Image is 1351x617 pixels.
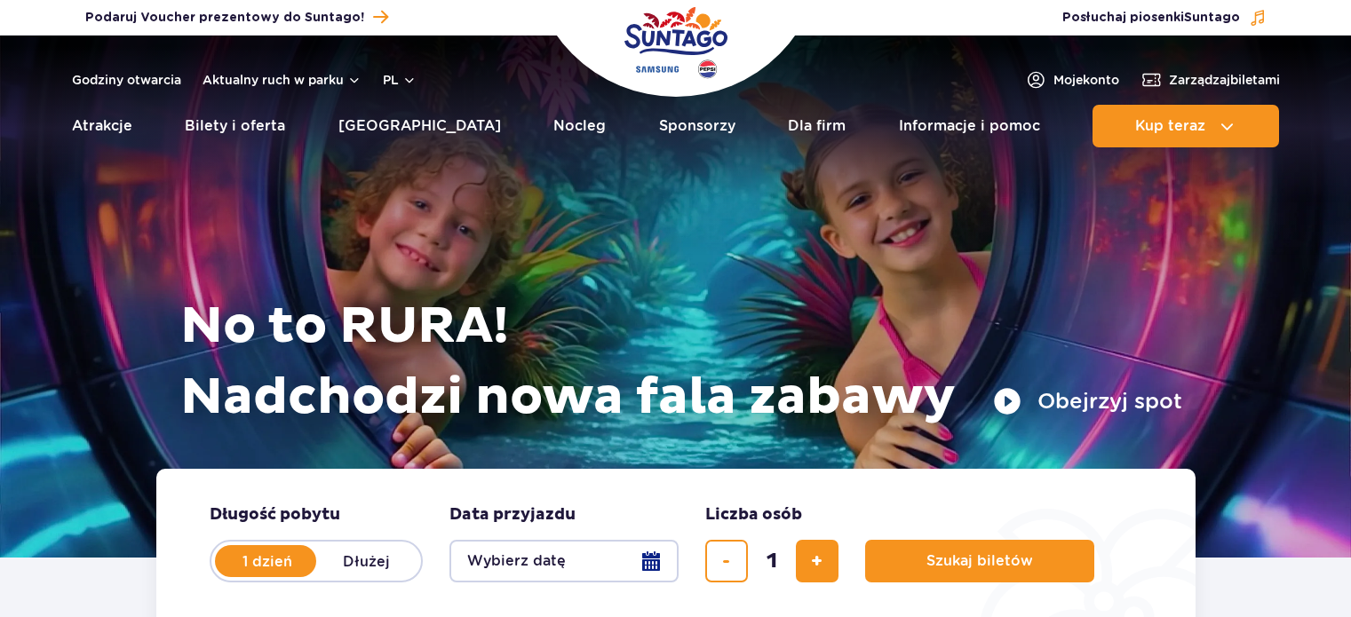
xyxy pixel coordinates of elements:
[705,504,802,526] span: Liczba osób
[659,105,735,147] a: Sponsorzy
[72,105,132,147] a: Atrakcje
[217,542,318,580] label: 1 dzień
[449,540,679,582] button: Wybierz datę
[449,504,576,526] span: Data przyjazdu
[796,540,838,582] button: dodaj bilet
[72,71,181,89] a: Godziny otwarcia
[85,9,364,27] span: Podaruj Voucher prezentowy do Suntago!
[1184,12,1240,24] span: Suntago
[85,5,388,29] a: Podaruj Voucher prezentowy do Suntago!
[705,540,748,582] button: usuń bilet
[185,105,285,147] a: Bilety i oferta
[1025,69,1119,91] a: Mojekonto
[1140,69,1280,91] a: Zarządzajbiletami
[1062,9,1240,27] span: Posłuchaj piosenki
[1169,71,1280,89] span: Zarządzaj biletami
[383,71,417,89] button: pl
[316,542,417,580] label: Dłużej
[899,105,1040,147] a: Informacje i pomoc
[865,540,1094,582] button: Szukaj biletów
[203,73,362,87] button: Aktualny ruch w parku
[1053,71,1119,89] span: Moje konto
[1062,9,1267,27] button: Posłuchaj piosenkiSuntago
[993,387,1182,415] button: Obejrzyj spot
[1135,118,1205,134] span: Kup teraz
[1093,105,1279,147] button: Kup teraz
[210,504,340,526] span: Długość pobytu
[553,105,606,147] a: Nocleg
[180,291,1182,433] h1: No to RURA! Nadchodzi nowa fala zabawy
[338,105,501,147] a: [GEOGRAPHIC_DATA]
[926,553,1033,569] span: Szukaj biletów
[788,105,846,147] a: Dla firm
[751,540,793,582] input: liczba biletów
